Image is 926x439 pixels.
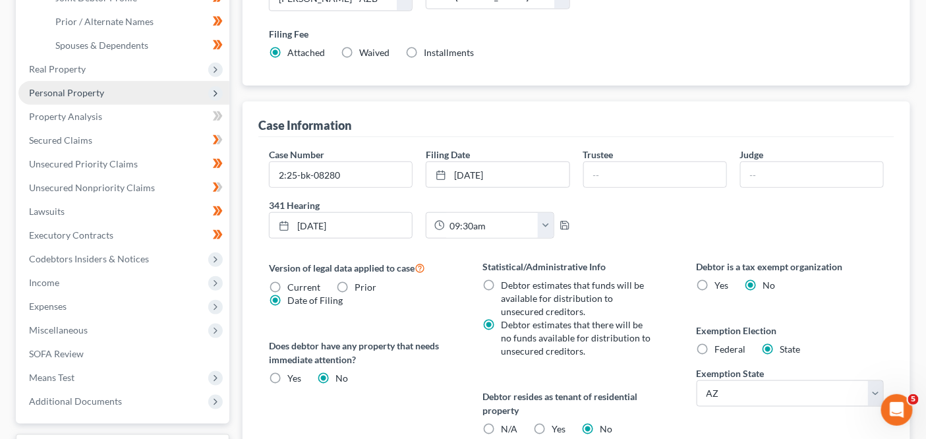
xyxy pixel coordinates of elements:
[359,47,390,58] span: Waived
[501,319,651,357] span: Debtor estimates that there will be no funds available for distribution to unsecured creditors.
[697,260,884,274] label: Debtor is a tax exempt organization
[780,343,801,355] span: State
[45,10,229,34] a: Prior / Alternate Names
[18,129,229,152] a: Secured Claims
[287,281,320,293] span: Current
[908,394,919,405] span: 5
[29,372,74,383] span: Means Test
[269,260,456,276] label: Version of legal data applied to case
[18,105,229,129] a: Property Analysis
[29,395,122,407] span: Additional Documents
[18,152,229,176] a: Unsecured Priority Claims
[881,394,913,426] iframe: Intercom live chat
[45,34,229,57] a: Spouses & Dependents
[18,223,229,247] a: Executory Contracts
[29,111,102,122] span: Property Analysis
[55,16,154,27] span: Prior / Alternate Names
[501,423,517,434] span: N/A
[18,176,229,200] a: Unsecured Nonpriority Claims
[335,372,348,384] span: No
[29,206,65,217] span: Lawsuits
[269,339,456,366] label: Does debtor have any property that needs immediate attention?
[715,343,746,355] span: Federal
[600,423,612,434] span: No
[424,47,474,58] span: Installments
[482,260,670,274] label: Statistical/Administrative Info
[287,47,325,58] span: Attached
[552,423,565,434] span: Yes
[697,324,884,337] label: Exemption Election
[29,277,59,288] span: Income
[29,158,138,169] span: Unsecured Priority Claims
[18,342,229,366] a: SOFA Review
[482,390,670,417] label: Debtor resides as tenant of residential property
[715,279,729,291] span: Yes
[270,213,412,238] a: [DATE]
[269,27,884,41] label: Filing Fee
[29,348,84,359] span: SOFA Review
[55,40,148,51] span: Spouses & Dependents
[29,87,104,98] span: Personal Property
[270,162,412,187] input: Enter case number...
[29,63,86,74] span: Real Property
[269,148,324,161] label: Case Number
[29,301,67,312] span: Expenses
[445,213,538,238] input: -- : --
[426,162,569,187] a: [DATE]
[501,279,644,317] span: Debtor estimates that funds will be available for distribution to unsecured creditors.
[258,117,351,133] div: Case Information
[287,295,343,306] span: Date of Filing
[355,281,376,293] span: Prior
[29,253,149,264] span: Codebtors Insiders & Notices
[29,229,113,241] span: Executory Contracts
[262,198,576,212] label: 341 Hearing
[29,324,88,336] span: Miscellaneous
[18,200,229,223] a: Lawsuits
[287,372,301,384] span: Yes
[426,148,470,161] label: Filing Date
[740,148,764,161] label: Judge
[584,162,726,187] input: --
[763,279,776,291] span: No
[741,162,883,187] input: --
[697,366,765,380] label: Exemption State
[583,148,614,161] label: Trustee
[29,134,92,146] span: Secured Claims
[29,182,155,193] span: Unsecured Nonpriority Claims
